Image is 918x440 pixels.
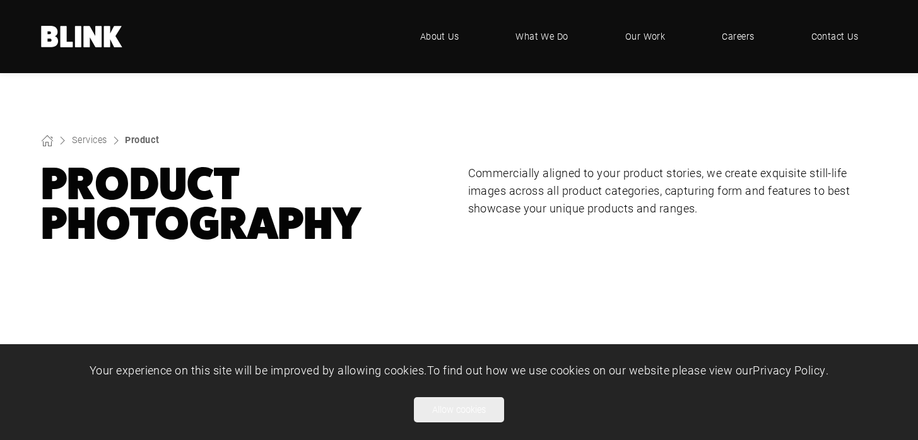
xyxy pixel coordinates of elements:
[515,30,568,43] span: What We Do
[41,165,450,243] h1: Product Photography
[72,134,107,146] a: Services
[792,18,878,55] a: Contact Us
[125,134,159,146] a: Product
[625,30,666,43] span: Our Work
[497,18,587,55] a: What We Do
[90,362,828,378] span: Your experience on this site will be improved by allowing cookies. To find out how we use cookies...
[41,26,123,47] a: Home
[703,18,773,55] a: Careers
[753,362,825,378] a: Privacy Policy
[722,30,754,43] span: Careers
[606,18,685,55] a: Our Work
[468,165,878,217] p: Commercially aligned to your product stories, we create exquisite still-life images across all pr...
[401,18,478,55] a: About Us
[414,397,504,422] button: Allow cookies
[811,30,859,43] span: Contact Us
[420,30,459,43] span: About Us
